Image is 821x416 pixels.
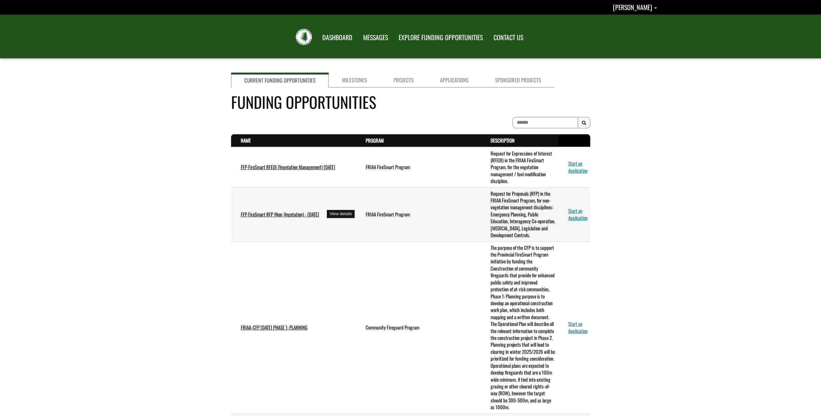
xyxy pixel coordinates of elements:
a: Description [491,137,515,144]
a: Start an Application [568,320,588,334]
a: Start an Application [568,160,588,174]
a: Name [241,137,251,144]
a: Milestones [329,73,380,87]
a: Current Funding Opportunities [231,73,329,87]
div: View details [327,210,354,218]
td: Request for Proposals (RFP) in the FRIAA FireSmart Program, for non-vegetation management discipl... [481,187,559,241]
a: Program [366,137,384,144]
a: FRIAA-CFP [DATE] PHASE 1: PLANNING [241,324,307,331]
td: FRIAA-CFP AUGUST 2025 PHASE 1: PLANNING [231,241,356,413]
h4: Funding Opportunities [231,90,590,113]
a: MESSAGES [358,29,393,46]
button: Search Results [578,117,590,129]
a: CONTACT US [489,29,528,46]
a: DASHBOARD [317,29,357,46]
td: FFP-FireSmart RFP (Non-Vegetation) - July 2025 [231,187,356,241]
a: Kristofer Heemeryck [613,2,657,12]
a: Applications [427,73,482,87]
td: FFP-FireSmart RFEOI (Vegetation Management) July 2025 [231,147,356,188]
a: FFP-FireSmart RFEOI (Vegetation Management) [DATE] [241,163,335,170]
td: Community Fireguard Program [356,241,481,413]
a: FFP-FireSmart RFP (Non-Vegetation) - [DATE] [241,211,319,218]
td: FRIAA FireSmart Program [356,187,481,241]
img: FRIAA Submissions Portal [296,29,312,45]
a: Sponsored Projects [482,73,554,87]
nav: Main Navigation [316,28,528,46]
a: Projects [380,73,427,87]
td: Request for Expressions of Interest (RFEOI) in the FRIAA FireSmart Program, for the vegetation ma... [481,147,559,188]
input: To search on partial text, use the asterisk (*) wildcard character. [513,117,578,128]
td: FRIAA FireSmart Program [356,147,481,188]
a: Start an Application [568,207,588,221]
td: The purpose of the CFP is to support the Provincial FireSmart Program initiative by funding the C... [481,241,559,413]
span: [PERSON_NAME] [613,2,652,12]
a: EXPLORE FUNDING OPPORTUNITIES [394,29,488,46]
